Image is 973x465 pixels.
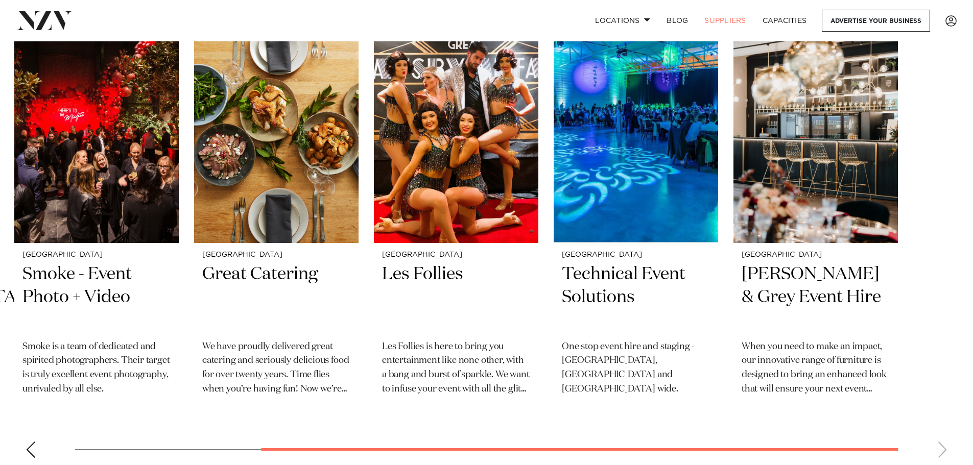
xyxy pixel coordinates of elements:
[382,251,530,259] small: [GEOGRAPHIC_DATA]
[696,10,754,32] a: SUPPLIERS
[202,251,350,259] small: [GEOGRAPHIC_DATA]
[194,22,359,417] swiper-slide: 3 / 6
[14,22,179,417] swiper-slide: 2 / 6
[554,22,718,417] a: [GEOGRAPHIC_DATA] Technical Event Solutions One stop event hire and staging - [GEOGRAPHIC_DATA], ...
[194,22,359,417] a: [GEOGRAPHIC_DATA] Great Catering We have proudly delivered great catering and seriously delicious...
[22,340,171,397] p: Smoke is a team of dedicated and spirited photographers. Their target is truly excellent event ph...
[22,251,171,259] small: [GEOGRAPHIC_DATA]
[202,263,350,332] h2: Great Catering
[822,10,930,32] a: Advertise your business
[562,340,710,397] p: One stop event hire and staging - [GEOGRAPHIC_DATA], [GEOGRAPHIC_DATA] and [GEOGRAPHIC_DATA] wide.
[733,22,898,417] swiper-slide: 6 / 6
[554,22,718,417] swiper-slide: 5 / 6
[374,22,538,417] a: [GEOGRAPHIC_DATA] Les Follies Les Follies is here to bring you entertainment like none other, wit...
[22,263,171,332] h2: Smoke - Event Photo + Video
[658,10,696,32] a: BLOG
[733,22,898,417] a: [GEOGRAPHIC_DATA] [PERSON_NAME] & Grey Event Hire When you need to make an impact, our innovative...
[382,263,530,332] h2: Les Follies
[202,340,350,397] p: We have proudly delivered great catering and seriously delicious food for over twenty years. Time...
[16,11,72,30] img: nzv-logo.png
[754,10,815,32] a: Capacities
[742,340,890,397] p: When you need to make an impact, our innovative range of furniture is designed to bring an enhanc...
[14,22,179,417] a: [GEOGRAPHIC_DATA] Smoke - Event Photo + Video Smoke is a team of dedicated and spirited photograp...
[742,263,890,332] h2: [PERSON_NAME] & Grey Event Hire
[374,22,538,417] swiper-slide: 4 / 6
[742,251,890,259] small: [GEOGRAPHIC_DATA]
[382,340,530,397] p: Les Follies is here to bring you entertainment like none other, with a bang and burst of sparkle....
[587,10,658,32] a: Locations
[562,251,710,259] small: [GEOGRAPHIC_DATA]
[562,263,710,332] h2: Technical Event Solutions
